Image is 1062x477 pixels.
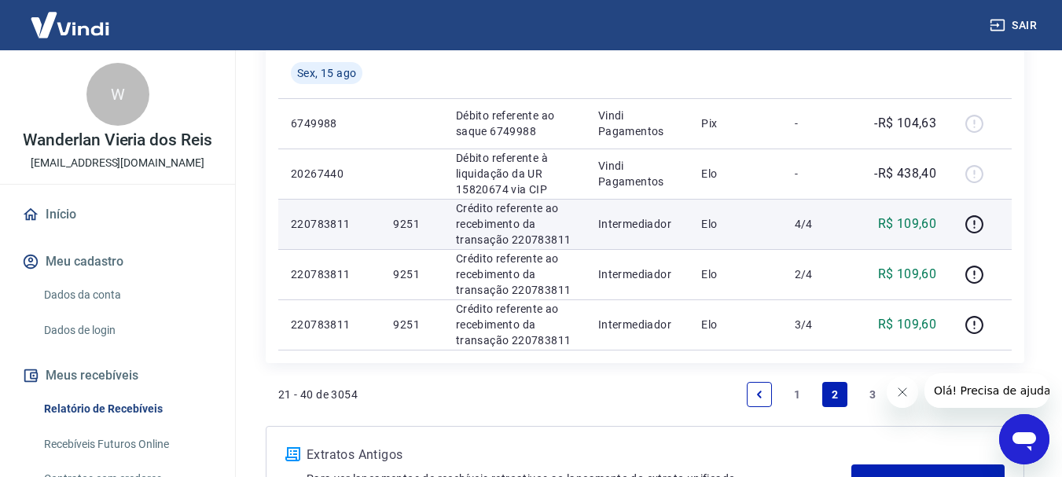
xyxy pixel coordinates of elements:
p: Elo [701,216,769,232]
p: [EMAIL_ADDRESS][DOMAIN_NAME] [31,155,204,171]
p: - [795,166,841,182]
a: Previous page [747,382,772,407]
p: 6749988 [291,116,368,131]
a: Page 3 [860,382,885,407]
p: Wanderlan Vieria dos Reis [23,132,212,149]
p: 9251 [393,317,430,332]
a: Page 1 [785,382,810,407]
a: Dados de login [38,314,216,347]
p: 220783811 [291,216,368,232]
p: Intermediador [598,266,676,282]
p: Elo [701,166,769,182]
p: Intermediador [598,216,676,232]
p: 3/4 [795,317,841,332]
p: 220783811 [291,317,368,332]
a: Relatório de Recebíveis [38,393,216,425]
button: Meu cadastro [19,244,216,279]
p: 20267440 [291,166,368,182]
p: Pix [701,116,769,131]
p: Crédito referente ao recebimento da transação 220783811 [456,251,573,298]
button: Meus recebíveis [19,358,216,393]
ul: Pagination [740,376,1012,413]
p: Elo [701,266,769,282]
iframe: Mensagem da empresa [924,373,1049,408]
iframe: Botão para abrir a janela de mensagens [999,414,1049,464]
p: Débito referente ao saque 6749988 [456,108,573,139]
p: Extratos Antigos [307,446,851,464]
p: R$ 109,60 [878,215,937,233]
p: Crédito referente ao recebimento da transação 220783811 [456,200,573,248]
iframe: Fechar mensagem [887,376,918,408]
a: Início [19,197,216,232]
span: Olá! Precisa de ajuda? [9,11,132,24]
p: R$ 109,60 [878,315,937,334]
p: 220783811 [291,266,368,282]
p: Vindi Pagamentos [598,158,676,189]
p: 21 - 40 de 3054 [278,387,358,402]
p: 9251 [393,266,430,282]
p: Elo [701,317,769,332]
p: 2/4 [795,266,841,282]
p: 9251 [393,216,430,232]
p: Vindi Pagamentos [598,108,676,139]
a: Recebíveis Futuros Online [38,428,216,460]
p: R$ 109,60 [878,265,937,284]
p: 4/4 [795,216,841,232]
img: ícone [285,447,300,461]
p: -R$ 104,63 [874,114,936,133]
span: Sex, 15 ago [297,65,356,81]
a: Page 2 is your current page [822,382,847,407]
p: Débito referente à liquidação da UR 15820674 via CIP [456,150,573,197]
img: Vindi [19,1,121,49]
p: -R$ 438,40 [874,164,936,183]
p: Crédito referente ao recebimento da transação 220783811 [456,301,573,348]
button: Sair [987,11,1043,40]
a: Dados da conta [38,279,216,311]
div: W [86,63,149,126]
p: - [795,116,841,131]
p: Intermediador [598,317,676,332]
